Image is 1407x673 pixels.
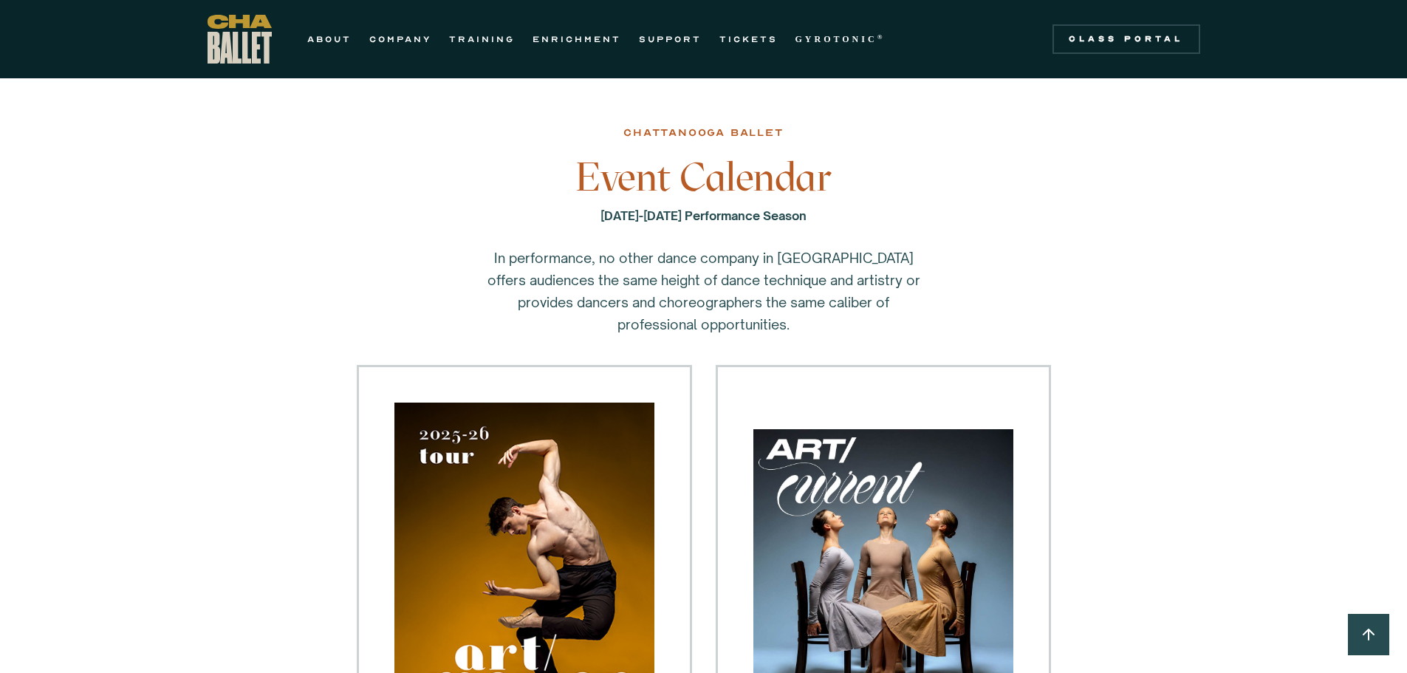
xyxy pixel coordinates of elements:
[208,15,272,64] a: home
[482,247,925,335] p: In performance, no other dance company in [GEOGRAPHIC_DATA] offers audiences the same height of d...
[795,34,877,44] strong: GYROTONIC
[719,30,778,48] a: TICKETS
[1061,33,1191,45] div: Class Portal
[307,30,352,48] a: ABOUT
[533,30,621,48] a: ENRICHMENT
[369,30,431,48] a: COMPANY
[449,30,515,48] a: TRAINING
[623,124,783,142] div: chattanooga ballet
[877,33,886,41] sup: ®
[639,30,702,48] a: SUPPORT
[464,155,944,199] h3: Event Calendar
[1052,24,1200,54] a: Class Portal
[600,208,807,223] strong: [DATE]-[DATE] Performance Season
[795,30,886,48] a: GYROTONIC®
